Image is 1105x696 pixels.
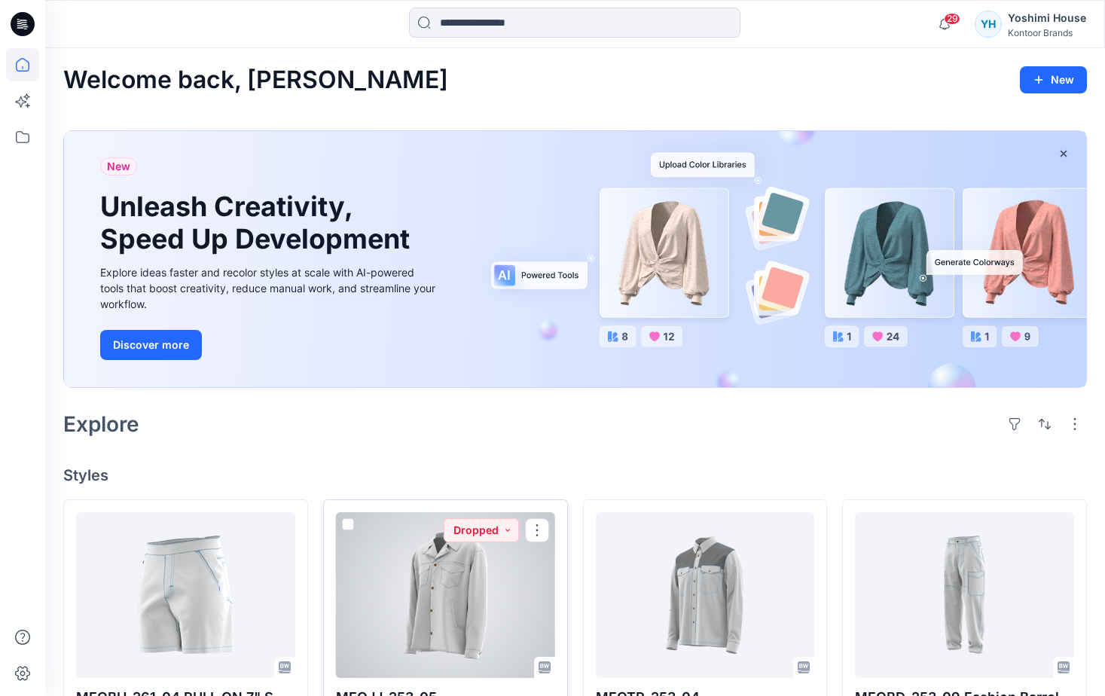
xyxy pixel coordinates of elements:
div: Kontoor Brands [1008,27,1086,38]
a: MEOJJ-253-05 [336,512,555,678]
a: MEOBH-261-04 PULL ON 7" SHORTS [76,512,295,678]
div: Yoshimi House [1008,9,1086,27]
a: Discover more [100,330,439,360]
h4: Styles [63,466,1087,484]
button: Discover more [100,330,202,360]
div: YH [975,11,1002,38]
div: Explore ideas faster and recolor styles at scale with AI-powered tools that boost creativity, red... [100,264,439,312]
h1: Unleash Creativity, Speed Up Development [100,191,417,255]
span: New [107,157,130,176]
span: 29 [944,13,960,25]
button: New [1020,66,1087,93]
h2: Explore [63,412,139,436]
a: MEOTR-253-04 [596,512,815,678]
h2: Welcome back, [PERSON_NAME] [63,66,448,94]
a: MEOBD-253-09 Fashion Barrel Fit Pant.ai MD0211D YH VIZ 24.4 [855,512,1074,678]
